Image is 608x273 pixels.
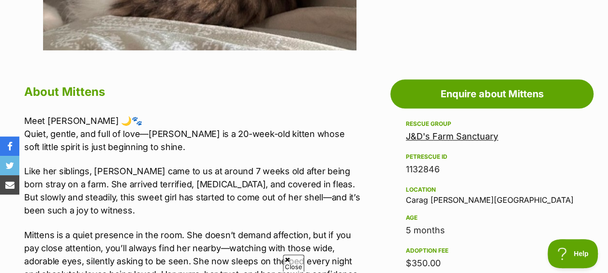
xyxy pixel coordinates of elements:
[24,81,362,103] h2: About Mittens
[406,247,578,255] div: Adoption fee
[548,239,598,268] iframe: Help Scout Beacon - Open
[406,120,578,128] div: Rescue group
[390,79,593,108] a: Enquire about Mittens
[406,224,578,237] div: 5 months
[406,163,578,176] div: 1132846
[24,114,362,153] p: Meet [PERSON_NAME] 🌙🐾 Quiet, gentle, and full of love—[PERSON_NAME] is a 20-week-old kitten whose...
[406,184,578,204] div: Carag [PERSON_NAME][GEOGRAPHIC_DATA]
[406,214,578,222] div: Age
[24,165,362,217] p: Like her siblings, [PERSON_NAME] came to us at around 7 weeks old after being born stray on a far...
[406,186,578,194] div: Location
[406,257,578,270] div: $350.00
[406,131,498,141] a: J&D's Farm Sanctuary
[283,255,304,272] span: Close
[406,153,578,161] div: PetRescue ID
